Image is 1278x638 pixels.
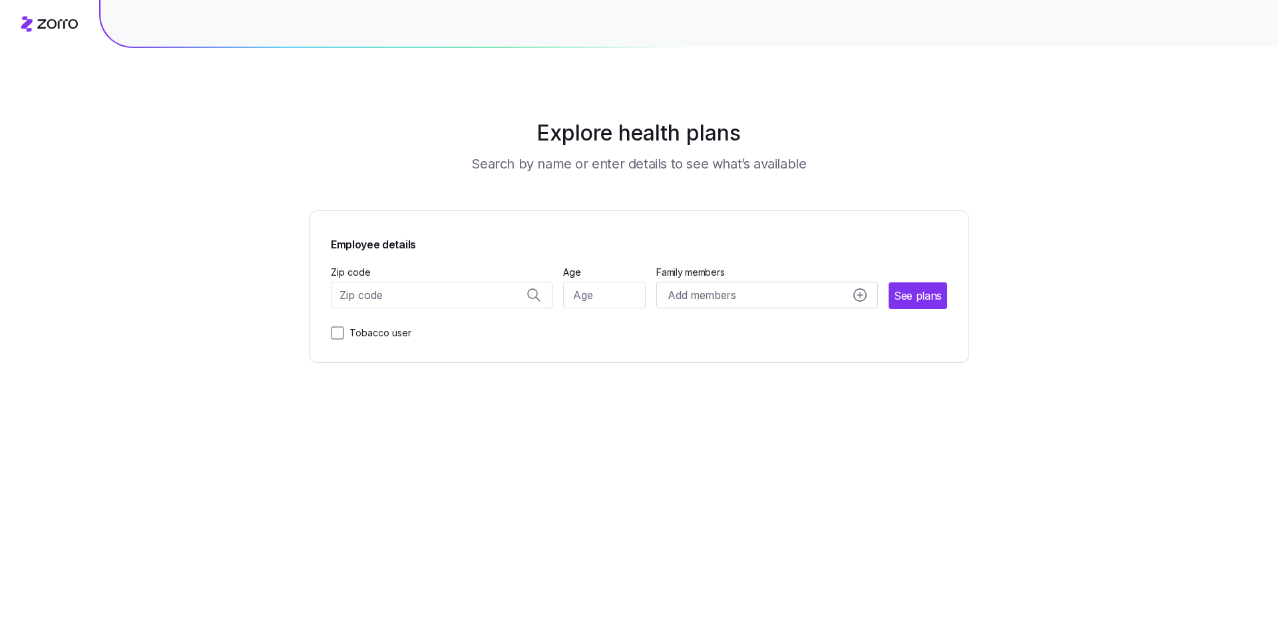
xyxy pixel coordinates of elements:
[656,266,878,279] span: Family members
[563,265,581,280] label: Age
[853,288,867,302] svg: add icon
[331,265,371,280] label: Zip code
[344,325,411,341] label: Tobacco user
[889,282,947,309] button: See plans
[331,282,552,308] input: Zip code
[894,288,942,304] span: See plans
[342,117,937,149] h1: Explore health plans
[668,287,736,304] span: Add members
[331,232,416,253] span: Employee details
[563,282,646,308] input: Age
[656,282,878,308] button: Add membersadd icon
[471,155,806,173] h3: Search by name or enter details to see what’s available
